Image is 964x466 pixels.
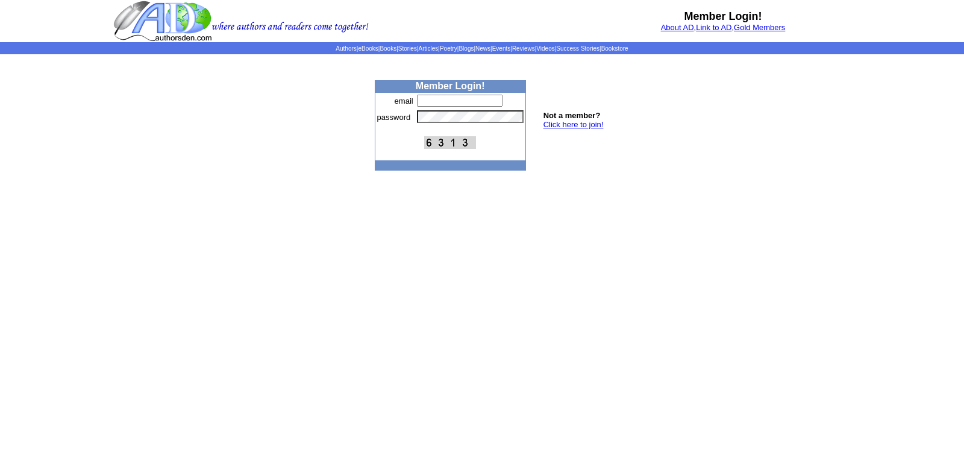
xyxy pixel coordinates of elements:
[475,45,490,52] a: News
[440,45,457,52] a: Poetry
[336,45,356,52] a: Authors
[459,45,474,52] a: Blogs
[512,45,535,52] a: Reviews
[734,23,785,32] a: Gold Members
[601,45,628,52] a: Bookstore
[377,113,411,122] font: password
[416,81,485,91] b: Member Login!
[424,136,476,149] img: This Is CAPTCHA Image
[661,23,694,32] a: About AD
[398,45,417,52] a: Stories
[536,45,554,52] a: Videos
[380,45,396,52] a: Books
[661,23,786,32] font: , ,
[543,111,601,120] b: Not a member?
[492,45,511,52] a: Events
[336,45,628,52] span: | | | | | | | | | | | |
[395,96,413,105] font: email
[684,10,762,22] b: Member Login!
[556,45,599,52] a: Success Stories
[419,45,439,52] a: Articles
[543,120,604,129] a: Click here to join!
[696,23,731,32] a: Link to AD
[358,45,378,52] a: eBooks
